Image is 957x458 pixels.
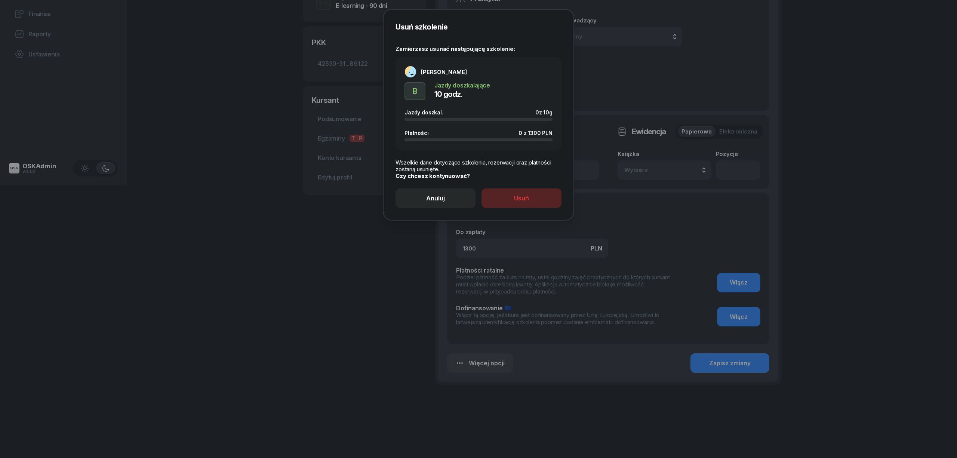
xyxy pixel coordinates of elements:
button: Usuń [481,188,561,208]
button: B [404,82,425,100]
h2: Usuń szkolenie [396,22,561,32]
div: Płatności [404,130,433,136]
div: B [410,84,421,98]
button: Anuluj [396,188,476,208]
div: Anuluj [426,195,445,202]
div: [PERSON_NAME] [421,69,467,75]
div: 0 z 1300 PLN [518,130,553,136]
div: Usuń [514,195,529,202]
div: Czy chcesz kontynuować? [396,173,561,179]
span: Jazdy doszkal. [404,109,443,116]
div: 10 godz. [434,88,490,100]
div: Zamierzasz usunać następującę szkolenie: [396,37,561,52]
div: Jazdy doszkalające [434,82,490,88]
div: Wszelkie dane dotyczące szkolenia, rezerwacji oraz płatności zostaną usunięte. [396,159,561,173]
div: 0 z 10g [535,109,553,116]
